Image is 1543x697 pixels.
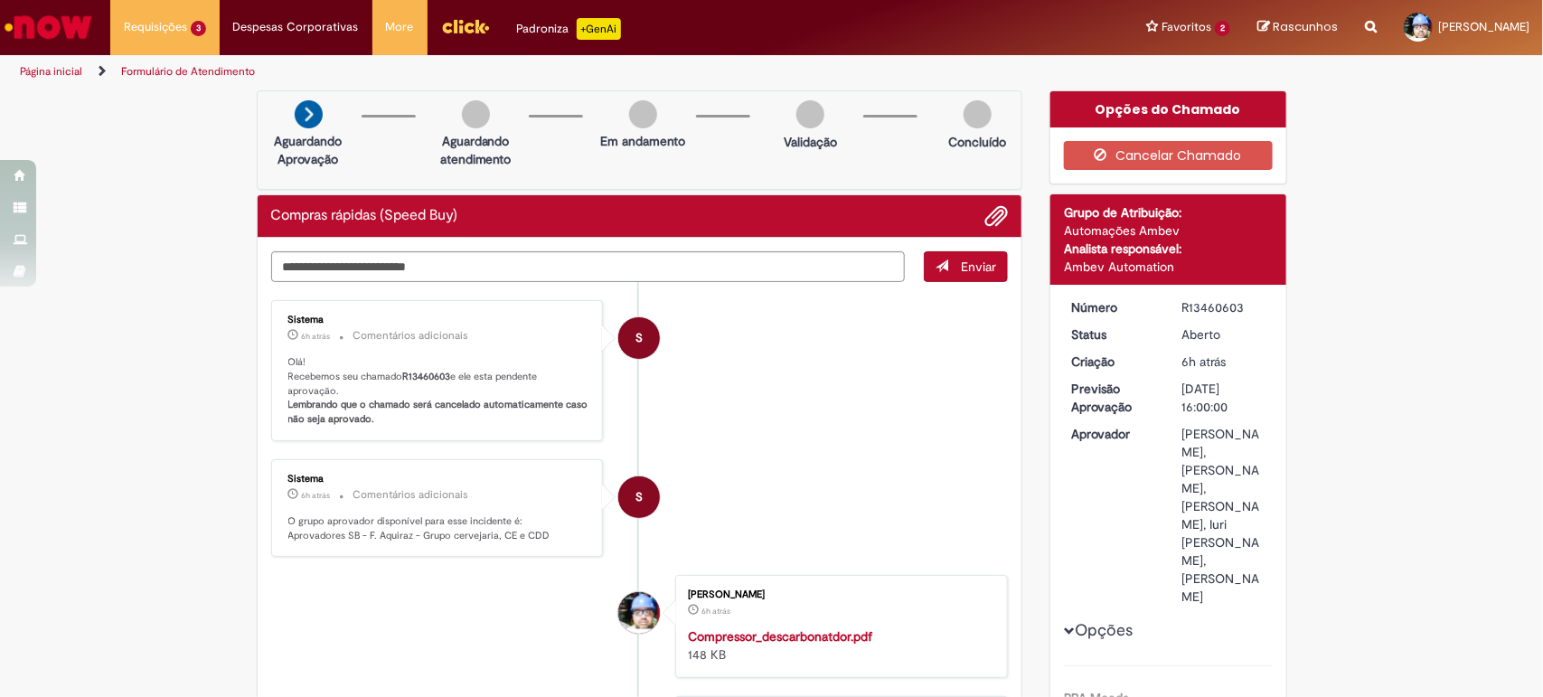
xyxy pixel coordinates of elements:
[629,100,657,128] img: img-circle-grey.png
[635,476,643,519] span: S
[1064,141,1273,170] button: Cancelar Chamado
[964,100,992,128] img: img-circle-grey.png
[288,355,589,427] p: Olá! Recebemos seu chamado e ele esta pendente aprovação.
[302,490,331,501] span: 6h atrás
[295,100,323,128] img: arrow-next.png
[271,208,458,224] h2: Compras rápidas (Speed Buy) Histórico de tíquete
[688,627,989,664] div: 148 KB
[271,251,906,283] textarea: Digite sua mensagem aqui...
[1064,240,1273,258] div: Analista responsável:
[701,606,730,617] time: 29/08/2025 07:45:54
[688,589,989,600] div: [PERSON_NAME]
[288,398,591,426] b: Lembrando que o chamado será cancelado automaticamente caso não seja aprovado.
[618,592,660,634] div: Ednezio Firmino Da Silva
[288,514,589,542] p: O grupo aprovador disponível para esse incidente é: Aprovadores SB - F. Aquiraz - Grupo cervejari...
[618,476,660,518] div: System
[432,132,520,168] p: Aguardando atendimento
[353,487,469,503] small: Comentários adicionais
[1058,353,1169,371] dt: Criação
[302,331,331,342] span: 6h atrás
[1257,19,1338,36] a: Rascunhos
[353,328,469,344] small: Comentários adicionais
[191,21,206,36] span: 3
[403,370,451,383] b: R13460603
[635,316,643,360] span: S
[124,18,187,36] span: Requisições
[302,490,331,501] time: 29/08/2025 07:46:14
[121,64,255,79] a: Formulário de Atendimento
[701,606,730,617] span: 6h atrás
[462,100,490,128] img: img-circle-grey.png
[1064,203,1273,221] div: Grupo de Atribuição:
[1058,298,1169,316] dt: Número
[1438,19,1529,34] span: [PERSON_NAME]
[302,331,331,342] time: 29/08/2025 07:46:16
[1162,18,1211,36] span: Favoritos
[288,315,589,325] div: Sistema
[1058,380,1169,416] dt: Previsão Aprovação
[784,133,837,151] p: Validação
[1215,21,1230,36] span: 2
[600,132,685,150] p: Em andamento
[1050,91,1286,127] div: Opções do Chamado
[517,18,621,40] div: Padroniza
[577,18,621,40] p: +GenAi
[1182,353,1227,370] span: 6h atrás
[688,628,872,645] a: Compressor_descarbonatdor.pdf
[1064,221,1273,240] div: Automações Ambev
[1182,380,1266,416] div: [DATE] 16:00:00
[1182,353,1266,371] div: 29/08/2025 07:46:04
[265,132,353,168] p: Aguardando Aprovação
[1182,298,1266,316] div: R13460603
[1064,258,1273,276] div: Ambev Automation
[1182,353,1227,370] time: 29/08/2025 07:46:04
[288,474,589,485] div: Sistema
[618,317,660,359] div: System
[796,100,824,128] img: img-circle-grey.png
[1182,425,1266,606] div: [PERSON_NAME], [PERSON_NAME], [PERSON_NAME], Iuri [PERSON_NAME], [PERSON_NAME]
[924,251,1008,282] button: Enviar
[948,133,1006,151] p: Concluído
[386,18,414,36] span: More
[2,9,95,45] img: ServiceNow
[984,204,1008,228] button: Adicionar anexos
[233,18,359,36] span: Despesas Corporativas
[14,55,1015,89] ul: Trilhas de página
[441,13,490,40] img: click_logo_yellow_360x200.png
[20,64,82,79] a: Página inicial
[1058,325,1169,344] dt: Status
[1058,425,1169,443] dt: Aprovador
[961,259,996,275] span: Enviar
[1273,18,1338,35] span: Rascunhos
[1182,325,1266,344] div: Aberto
